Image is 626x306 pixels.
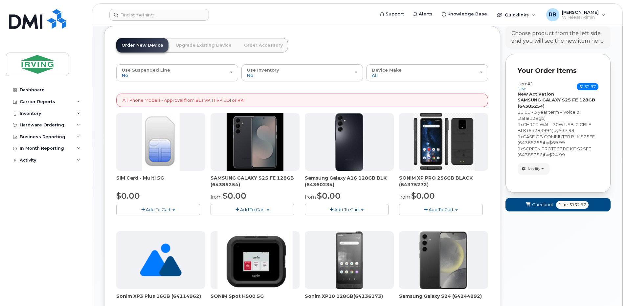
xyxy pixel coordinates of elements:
div: SONIM Spot H500 5G [211,293,300,306]
button: Checkout 1 for $132.97 [505,198,611,211]
button: Use Inventory No [241,64,363,81]
span: Support [386,11,404,17]
h3: Item [518,81,533,91]
span: Add To Cart [429,207,454,212]
strong: SAMSUNG GALAXY S25 FE 128GB (64385254) [518,97,595,109]
span: $0.00 [116,191,140,201]
div: SONIM XP PRO 256GB BLACK (64375272) [399,175,488,188]
a: Order Accessory [239,38,288,53]
span: No [247,73,253,78]
span: $0.00 [411,191,435,201]
span: $69.99 [549,140,565,145]
div: x by [518,121,598,134]
div: Sonim XP10 128GB(64136173) [305,293,394,306]
img: SONIM_XP_PRO_-_JDIRVING.png [413,113,474,171]
div: Choose product from the left side and you will see the new item here. [511,30,605,45]
span: No [122,73,128,78]
span: 1 [518,122,521,127]
a: Upgrade Existing Device [170,38,237,53]
button: Add To Cart [116,204,200,215]
div: Samsung Galaxy S24 (64244892) [399,293,488,306]
span: CHRGR WALL 30W USB-C CBLE BLK (64283994) [518,122,591,133]
a: Alerts [409,8,437,21]
span: Use Suspended Line [122,67,170,73]
small: from [211,194,222,200]
strong: New Activation [518,91,554,97]
span: CASE OB COMMUTER BLK S25FE (64385255) [518,134,595,145]
img: image-20250915-182548.jpg [227,113,283,171]
span: RB [549,11,556,19]
span: 1 [559,202,561,208]
span: Add To Cart [240,207,265,212]
button: Modify [518,163,549,175]
div: x by [518,146,598,158]
div: SAMSUNG GALAXY S25 FE 128GB (64385254) [211,175,300,188]
small: from [399,194,410,200]
img: XP10.jpg [336,231,363,289]
span: $132.97 [577,83,598,90]
a: Support [375,8,409,21]
span: All [372,73,378,78]
input: Find something... [109,9,209,21]
img: SONIM.png [217,231,293,289]
span: for [561,202,570,208]
span: Use Inventory [247,67,279,73]
button: Use Suspended Line No [116,64,238,81]
div: $0.00 - 3 year term – Voice & Data(128gb) [518,109,598,121]
span: Device Make [372,67,402,73]
div: Sonim XP3 Plus 16GB (64114962) [116,293,205,306]
img: 00D627D4-43E9-49B7-A367-2C99342E128C.jpg [142,113,179,171]
div: Quicklinks [492,8,540,21]
div: Samsung Galaxy A16 128GB BLK (64360234) [305,175,394,188]
span: 1 [518,134,521,139]
button: Add To Cart [211,204,294,215]
span: $132.97 [570,202,586,208]
span: Add To Cart [334,207,359,212]
span: Add To Cart [146,207,171,212]
span: Alerts [419,11,433,17]
p: All iPhone Models - Approval from Bus VP, IT VP, JDI or RKI [123,97,244,103]
button: Device Make All [366,64,488,81]
a: Order New Device [116,38,168,53]
button: Add To Cart [399,204,483,215]
span: 1 [518,146,521,151]
img: A16_-_JDI.png [335,113,363,171]
span: #1 [527,81,533,86]
p: Your Order Items [518,66,598,76]
span: SCREEN PROTECT BE KIT S25FE (64385256) [518,146,591,158]
span: Checkout [532,202,553,208]
button: Add To Cart [305,204,389,215]
span: Knowledge Base [447,11,487,17]
div: x by [518,134,598,146]
span: $24.99 [549,152,565,157]
span: $37.99 [559,128,574,133]
div: SIM Card - Multi 5G [116,175,205,188]
div: Roberts, Brad [542,8,610,21]
small: new [518,86,526,91]
span: $0.00 [223,191,246,201]
a: Knowledge Base [437,8,492,21]
small: from [305,194,316,200]
span: Quicklinks [505,12,529,17]
span: Modify [528,166,541,172]
span: $0.00 [317,191,341,201]
img: s24.jpg [419,231,468,289]
img: no_image_found-2caef05468ed5679b831cfe6fc140e25e0c280774317ffc20a367ab7fd17291e.png [140,231,182,289]
span: [PERSON_NAME] [562,10,599,15]
span: Wireless Admin [562,15,599,20]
